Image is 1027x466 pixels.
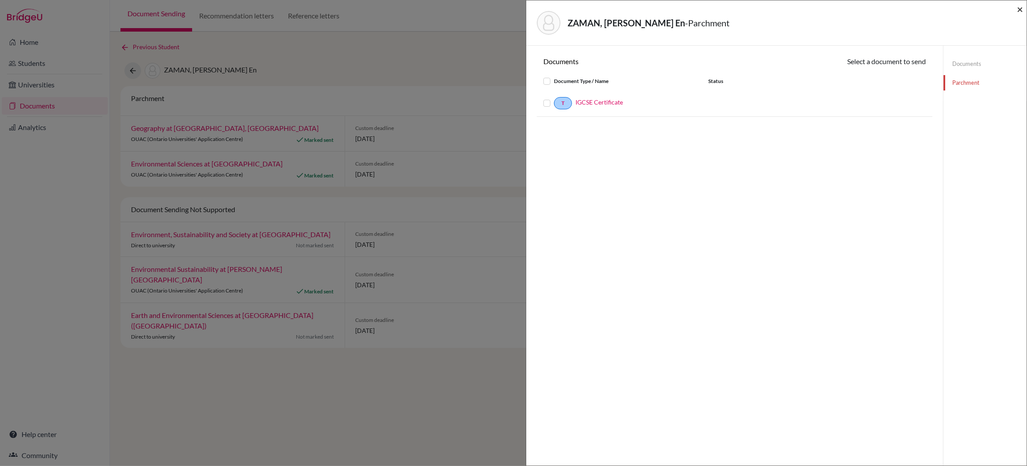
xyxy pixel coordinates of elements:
div: Select a document to send [735,56,932,67]
span: × [1017,3,1023,15]
a: T [554,97,572,109]
span: - Parchment [685,18,729,28]
h6: Documents [537,57,735,65]
a: Documents [943,56,1027,72]
div: Status [702,76,801,87]
strong: ZAMAN, [PERSON_NAME] En [568,18,685,28]
a: IGCSE Certificate [575,98,623,107]
a: Parchment [943,75,1027,90]
div: Document Type / Name [537,76,702,87]
button: Close [1017,4,1023,14]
